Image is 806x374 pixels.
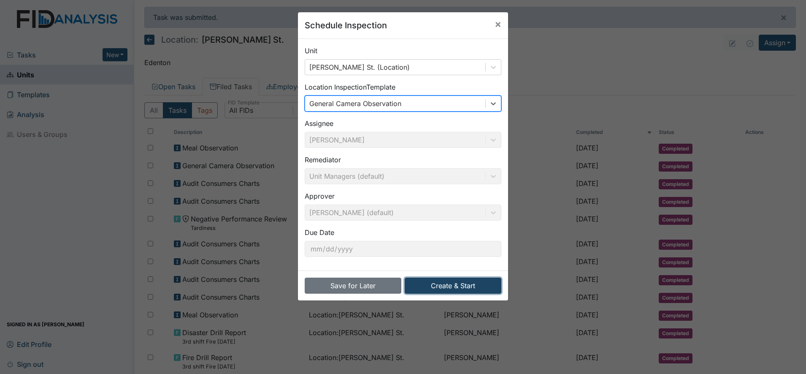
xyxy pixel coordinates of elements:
[305,155,341,165] label: Remediator
[309,98,401,109] div: General Camera Observation
[305,46,317,56] label: Unit
[405,278,501,294] button: Create & Start
[488,12,508,36] button: Close
[305,19,387,32] h5: Schedule Inspection
[305,191,335,201] label: Approver
[305,82,395,92] label: Location Inspection Template
[495,18,501,30] span: ×
[305,118,333,128] label: Assignee
[309,62,410,72] div: [PERSON_NAME] St. (Location)
[305,227,334,238] label: Due Date
[305,278,401,294] button: Save for Later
